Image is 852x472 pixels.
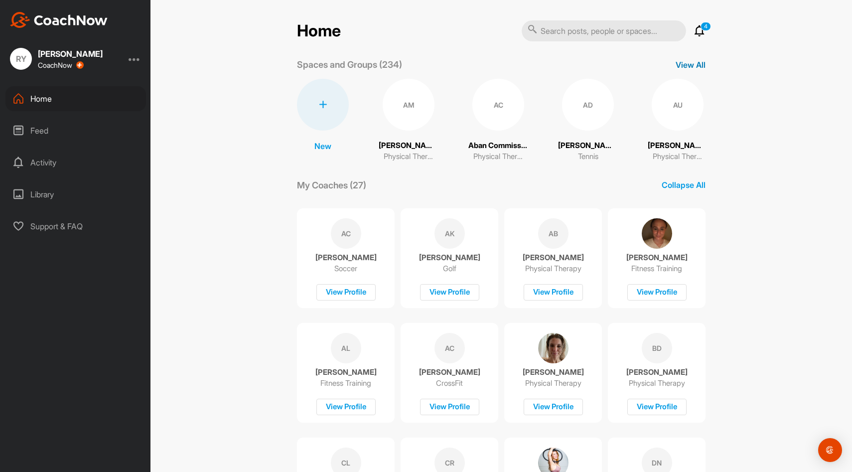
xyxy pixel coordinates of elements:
p: [PERSON_NAME] [315,253,377,263]
div: View Profile [420,399,479,415]
div: Activity [5,150,146,175]
p: CrossFit [436,378,463,388]
p: [PERSON_NAME] [648,140,708,152]
p: Tennis [578,151,598,162]
p: 4 [701,22,711,31]
div: Open Intercom Messenger [818,438,842,462]
p: [PERSON_NAME] [419,253,480,263]
p: Fitness Training [320,378,371,388]
div: Feed [5,118,146,143]
div: Library [5,182,146,207]
div: AM [383,79,434,131]
p: Fitness Training [631,264,682,274]
div: BD [642,333,672,363]
p: [PERSON_NAME] [626,253,688,263]
p: Physical Therapy [629,378,685,388]
p: Physical Therapy [384,151,433,162]
div: View Profile [316,399,376,415]
img: coach avatar [642,218,672,249]
div: AK [434,218,465,249]
p: Soccer [334,264,357,274]
div: AD [562,79,614,131]
p: Golf [443,264,456,274]
p: Physical Therapy [473,151,523,162]
p: Physical Therapy [525,378,581,388]
div: CoachNow [38,61,84,69]
p: [PERSON_NAME] [626,367,688,377]
p: View All [676,59,706,71]
div: RY [10,48,32,70]
p: New [314,140,331,152]
div: View Profile [420,284,479,301]
div: View Profile [627,399,687,415]
p: [PERSON_NAME] [379,140,438,152]
a: AD[PERSON_NAME]Tennis [558,79,618,162]
p: [PERSON_NAME] [419,367,480,377]
p: [PERSON_NAME] [558,140,618,152]
p: My Coaches (27) [297,178,366,192]
a: AM[PERSON_NAME]Physical Therapy [379,79,438,162]
p: Aban Commissariat [468,140,528,152]
div: View Profile [524,399,583,415]
p: [PERSON_NAME] [523,253,584,263]
h2: Home [297,21,341,41]
p: Physical Therapy [525,264,581,274]
div: [PERSON_NAME] [38,50,103,58]
input: Search posts, people or spaces... [522,20,686,41]
p: [PERSON_NAME] [315,367,377,377]
a: AU[PERSON_NAME]Physical Therapy [648,79,708,162]
p: Physical Therapy [653,151,703,162]
div: AL [331,333,361,363]
a: ACAban CommissariatPhysical Therapy [468,79,528,162]
img: coach avatar [538,333,568,363]
div: AC [472,79,524,131]
div: View Profile [627,284,687,301]
div: View Profile [316,284,376,301]
img: CoachNow [10,12,108,28]
div: AC [434,333,465,363]
p: Collapse All [662,179,706,191]
div: AC [331,218,361,249]
div: View Profile [524,284,583,301]
div: AB [538,218,568,249]
div: Support & FAQ [5,214,146,239]
div: Home [5,86,146,111]
div: AU [652,79,704,131]
p: Spaces and Groups (234) [297,58,402,71]
p: [PERSON_NAME] [523,367,584,377]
